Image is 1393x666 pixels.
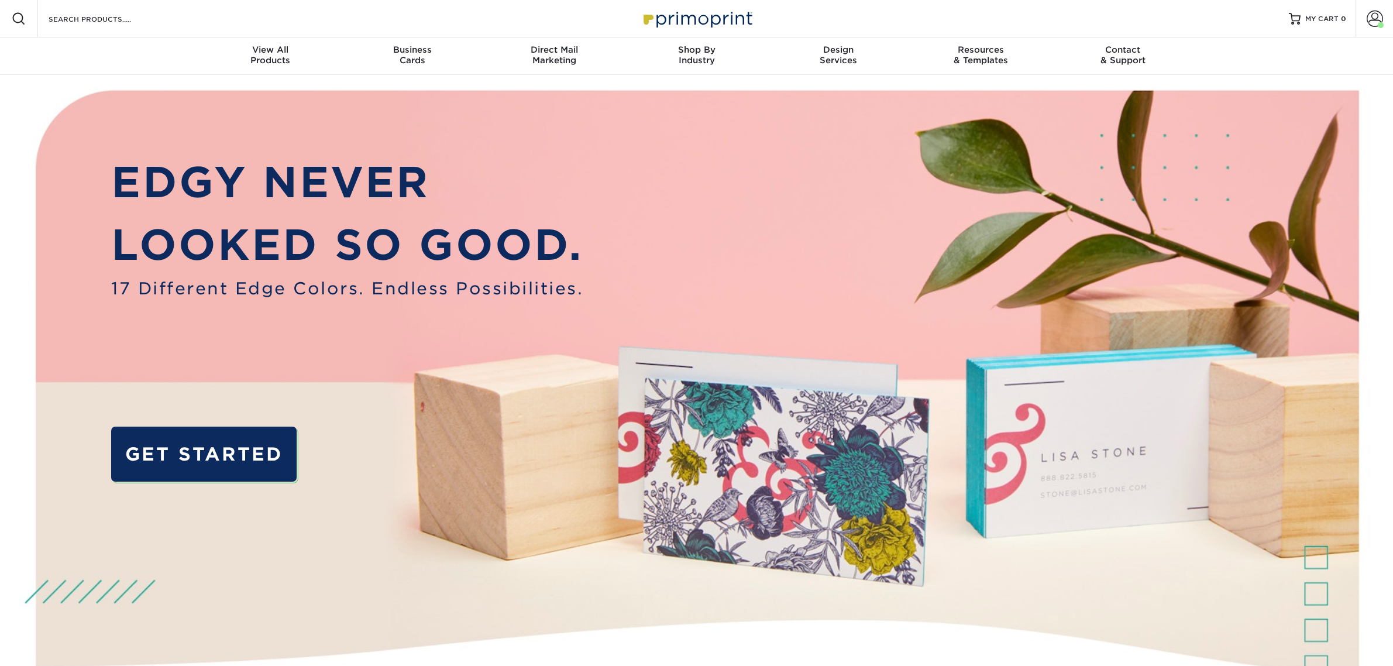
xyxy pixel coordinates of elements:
[638,6,755,31] img: Primoprint
[625,44,768,55] span: Shop By
[1052,37,1194,75] a: Contact& Support
[768,37,910,75] a: DesignServices
[768,44,910,66] div: Services
[1341,15,1346,23] span: 0
[768,44,910,55] span: Design
[200,44,342,55] span: View All
[200,44,342,66] div: Products
[910,37,1052,75] a: Resources& Templates
[625,44,768,66] div: Industry
[1052,44,1194,55] span: Contact
[111,427,297,482] a: GET STARTED
[341,37,483,75] a: BusinessCards
[483,44,625,66] div: Marketing
[910,44,1052,55] span: Resources
[47,12,161,26] input: SEARCH PRODUCTS.....
[910,44,1052,66] div: & Templates
[111,151,583,214] p: EDGY NEVER
[111,276,583,301] span: 17 Different Edge Colors. Endless Possibilities.
[483,37,625,75] a: Direct MailMarketing
[625,37,768,75] a: Shop ByIndustry
[111,214,583,276] p: LOOKED SO GOOD.
[341,44,483,66] div: Cards
[483,44,625,55] span: Direct Mail
[1052,44,1194,66] div: & Support
[341,44,483,55] span: Business
[1305,14,1339,24] span: MY CART
[200,37,342,75] a: View AllProducts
